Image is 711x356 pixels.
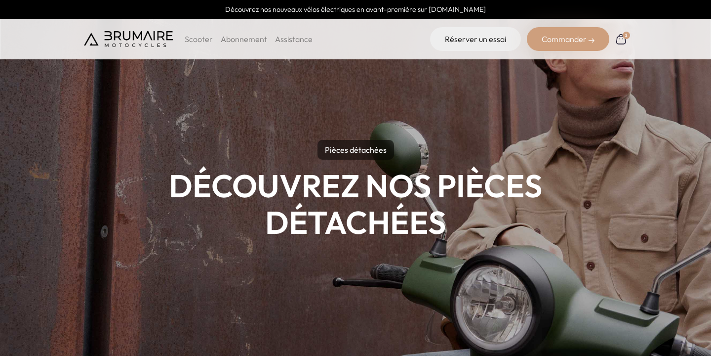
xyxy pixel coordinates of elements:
[615,33,628,45] a: 2
[622,31,630,39] div: 2
[317,140,394,160] p: Pièces détachées
[185,33,213,45] p: Scooter
[615,33,628,45] img: Panier
[221,34,267,44] a: Abonnement
[84,31,173,47] img: Brumaire Motocycles
[430,27,521,51] a: Réserver un essai
[527,27,609,51] div: Commander
[84,168,627,240] h1: Découvrez nos pièces détachées
[589,38,594,44] img: right-arrow-2.png
[275,34,313,44] a: Assistance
